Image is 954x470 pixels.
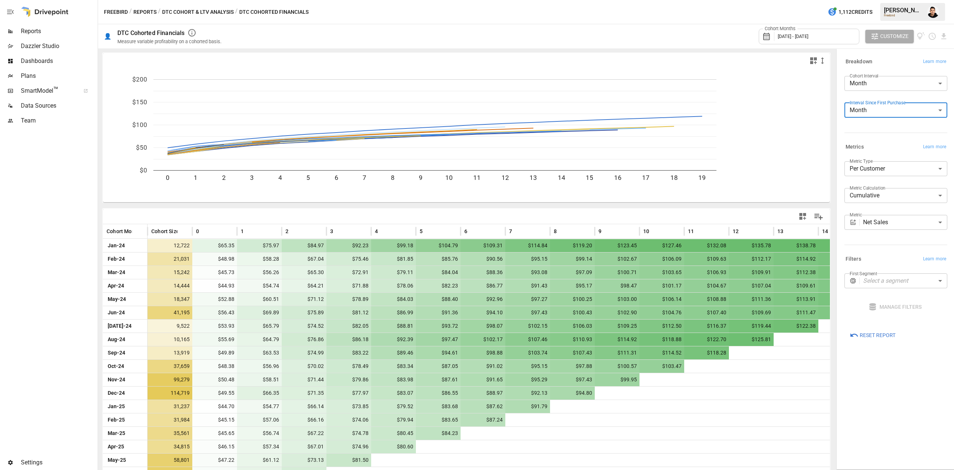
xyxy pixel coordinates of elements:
span: $95.17 [554,279,593,292]
span: $122.70 [688,333,727,346]
span: 8 [554,228,557,235]
span: $84.03 [375,293,414,306]
span: $81.12 [330,306,370,319]
span: 13 [777,228,783,235]
span: $118.28 [688,346,727,359]
text: $0 [140,166,147,174]
span: $113.91 [777,293,817,306]
span: Learn more [923,58,946,66]
text: $200 [132,76,147,83]
span: $85.76 [420,253,459,266]
label: First Segment [850,270,877,277]
span: $106.14 [643,293,683,306]
span: 3 [330,228,333,235]
span: Jan-25 [107,400,143,413]
span: $132.08 [688,239,727,252]
span: Learn more [923,255,946,263]
span: $58.28 [241,253,280,266]
span: 114,719 [151,387,191,400]
span: $95.15 [509,253,549,266]
text: 18 [670,174,678,181]
span: $98.88 [464,346,504,359]
span: $48.98 [196,253,236,266]
span: $97.43 [509,306,549,319]
span: SmartModel [21,86,75,95]
span: Dec-24 [107,387,143,400]
span: $106.03 [554,320,593,333]
span: Dazzler Studio [21,42,96,51]
span: $94.61 [420,346,459,359]
span: Aug-24 [107,333,143,346]
span: $74.99 [285,346,325,359]
span: $142.18 [822,239,862,252]
span: 12,722 [151,239,191,252]
text: 11 [473,174,481,181]
button: Reports [133,7,157,17]
span: $102.17 [464,333,504,346]
span: 1,112 Credits [838,7,872,17]
span: 7 [509,228,512,235]
span: $109.31 [464,239,504,252]
div: 👤 [104,33,111,40]
span: $87.05 [420,360,459,373]
span: $88.36 [464,266,504,279]
span: $107.43 [554,346,593,359]
span: $92.39 [375,333,414,346]
span: $99.14 [554,253,593,266]
span: $79.86 [330,373,370,386]
span: Mar-24 [107,266,143,279]
span: $114.92 [598,333,638,346]
label: Cohort Interval [850,73,878,79]
span: $100.25 [554,293,593,306]
span: $87.61 [420,373,459,386]
span: $66.35 [241,387,280,400]
span: $107.04 [733,279,772,292]
h6: Metrics [846,143,864,151]
text: 17 [642,174,650,181]
span: $116.42 [822,293,862,306]
span: $88.97 [464,387,504,400]
span: $91.02 [464,360,504,373]
span: $111.31 [598,346,638,359]
span: $83.22 [330,346,370,359]
span: $102.67 [598,253,638,266]
span: 13,919 [151,346,191,359]
span: $71.35 [285,387,325,400]
span: $100.43 [554,306,593,319]
span: $119.44 [733,320,772,333]
span: $123.45 [598,239,638,252]
span: $98.07 [464,320,504,333]
span: $54.74 [241,279,280,292]
span: $138.78 [777,239,817,252]
span: $107.46 [509,333,549,346]
span: $60.51 [241,293,280,306]
button: 1,112Credits [825,5,875,19]
span: 41,195 [151,306,191,319]
span: $71.44 [285,373,325,386]
span: 10,165 [151,333,191,346]
span: May-24 [107,293,143,306]
span: $91.65 [464,373,504,386]
span: 10 [643,228,649,235]
button: Sort [739,226,750,236]
span: $97.09 [554,266,593,279]
button: Sort [557,226,568,236]
button: Sort [244,226,255,236]
span: $103.65 [643,266,683,279]
span: $56.43 [196,306,236,319]
span: $56.26 [241,266,280,279]
span: $88.40 [420,293,459,306]
div: DTC Cohorted Financials [117,29,184,36]
button: Sort [513,226,523,236]
span: Learn more [923,143,946,151]
text: 3 [250,174,254,181]
span: $64.21 [285,279,325,292]
button: Manage Columns [810,208,827,225]
span: $58.51 [241,373,280,386]
span: $98.47 [598,279,638,292]
div: Per Customer [844,161,947,176]
button: Sort [784,226,795,236]
span: $75.97 [241,239,280,252]
text: 0 [166,174,170,181]
text: 2 [222,174,226,181]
